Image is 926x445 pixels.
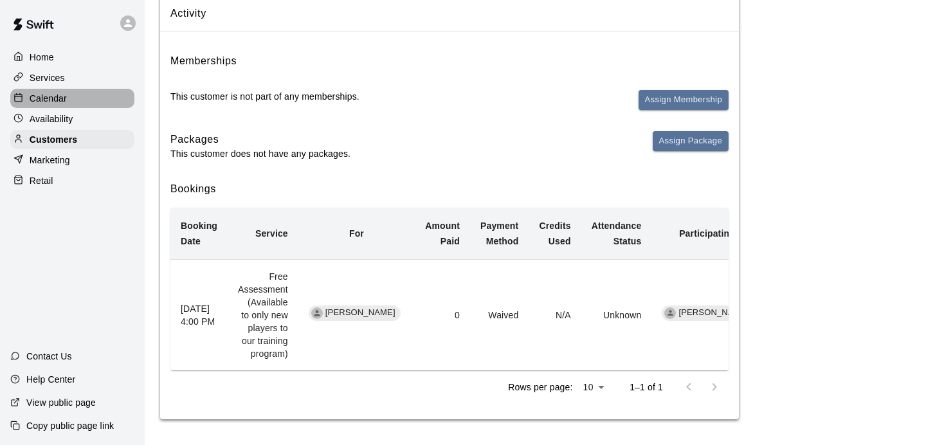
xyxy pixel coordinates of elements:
[170,208,768,370] table: simple table
[470,259,529,370] td: Waived
[349,228,364,239] b: For
[10,130,134,149] a: Customers
[529,259,581,370] td: N/A
[539,221,570,246] b: Credits Used
[170,131,350,148] h6: Packages
[30,92,67,105] p: Calendar
[577,378,609,397] div: 10
[170,5,729,22] span: Activity
[170,53,237,69] h6: Memberships
[480,221,518,246] b: Payment Method
[255,228,288,239] b: Service
[662,305,754,321] div: [PERSON_NAME]
[170,259,228,370] th: [DATE] 4:00 PM
[26,350,72,363] p: Contact Us
[26,396,96,409] p: View public page
[508,381,572,394] p: Rows per page:
[320,307,401,319] span: [PERSON_NAME]
[415,259,470,370] td: 0
[10,89,134,108] a: Calendar
[10,150,134,170] a: Marketing
[30,71,65,84] p: Services
[581,259,652,370] td: Unknown
[26,419,114,432] p: Copy public page link
[30,51,54,64] p: Home
[311,307,323,319] div: Burhan Ehsan
[10,68,134,87] a: Services
[170,90,359,103] p: This customer is not part of any memberships.
[228,259,298,370] td: Free Assessment (Available to only new players to our training program)
[30,154,70,167] p: Marketing
[664,307,676,319] div: Kevin Akiyama
[170,147,350,160] p: This customer does not have any packages.
[30,113,73,125] p: Availability
[425,221,460,246] b: Amount Paid
[592,221,642,246] b: Attendance Status
[679,228,758,239] b: Participating Staff
[181,221,217,246] b: Booking Date
[30,133,77,146] p: Customers
[10,48,134,67] a: Home
[170,181,729,197] h6: Bookings
[673,307,754,319] span: [PERSON_NAME]
[653,131,729,151] button: Assign Package
[630,381,663,394] p: 1–1 of 1
[10,109,134,129] a: Availability
[10,171,134,190] a: Retail
[26,373,75,386] p: Help Center
[639,90,729,110] button: Assign Membership
[30,174,53,187] p: Retail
